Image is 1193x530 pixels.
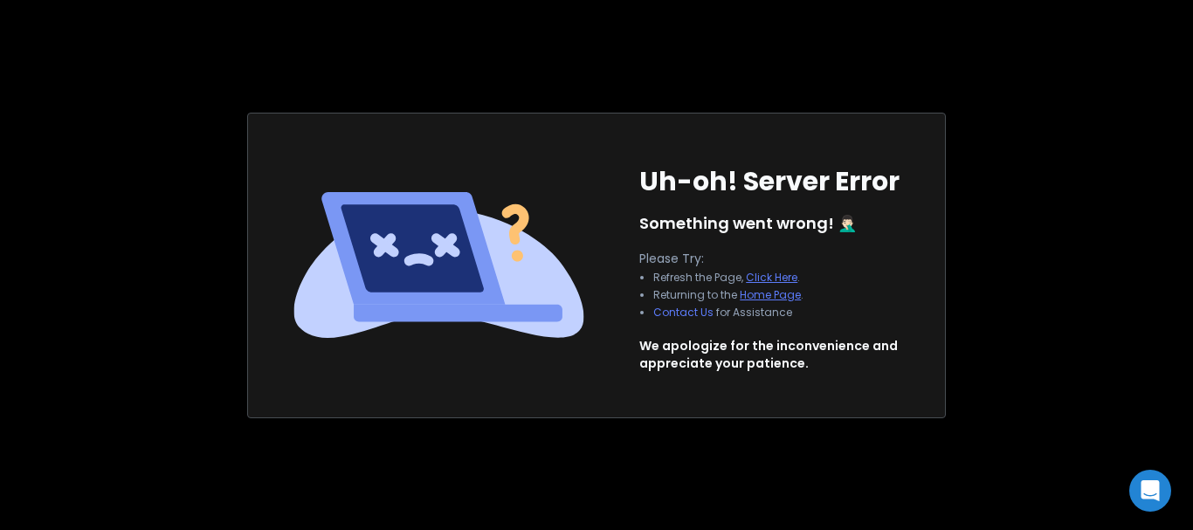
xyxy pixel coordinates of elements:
li: for Assistance [653,306,803,320]
p: Please Try: [639,250,817,267]
p: We apologize for the inconvenience and appreciate your patience. [639,337,898,372]
div: Open Intercom Messenger [1129,470,1171,512]
button: Contact Us [653,306,714,320]
a: Home Page [740,287,801,302]
li: Refresh the Page, . [653,271,803,285]
h1: Uh-oh! Server Error [639,166,900,197]
li: Returning to the . [653,288,803,302]
p: Something went wrong! 🤦🏻‍♂️ [639,211,857,236]
a: Click Here [746,270,797,285]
